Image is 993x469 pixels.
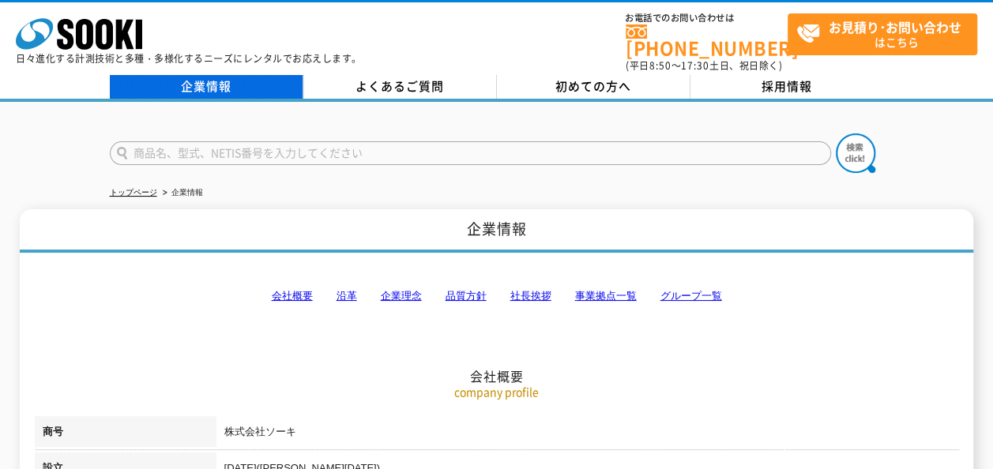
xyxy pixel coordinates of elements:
h2: 会社概要 [35,210,959,385]
a: お見積り･お問い合わせはこちら [788,13,977,55]
a: トップページ [110,188,157,197]
span: はこちら [796,14,976,54]
a: [PHONE_NUMBER] [626,24,788,57]
a: 社長挨拶 [510,290,551,302]
td: 株式会社ソーキ [216,416,959,452]
input: 商品名、型式、NETIS番号を入力してください [110,141,831,165]
a: 採用情報 [690,75,884,99]
span: (平日 ～ 土日、祝日除く) [626,58,782,73]
span: お電話でのお問い合わせは [626,13,788,23]
a: 初めての方へ [497,75,690,99]
a: 沿革 [337,290,357,302]
p: 日々進化する計測技術と多種・多様化するニーズにレンタルでお応えします。 [16,54,362,63]
a: よくあるご質問 [303,75,497,99]
a: 企業理念 [381,290,422,302]
span: 17:30 [681,58,709,73]
a: 企業情報 [110,75,303,99]
h1: 企業情報 [20,209,973,253]
a: 品質方針 [446,290,487,302]
a: 会社概要 [272,290,313,302]
span: 初めての方へ [555,77,631,95]
a: 事業拠点一覧 [575,290,637,302]
a: グループ一覧 [660,290,722,302]
li: 企業情報 [160,185,203,201]
th: 商号 [35,416,216,452]
span: 8:50 [649,58,671,73]
strong: お見積り･お問い合わせ [829,17,961,36]
img: btn_search.png [836,133,875,173]
p: company profile [35,384,959,400]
